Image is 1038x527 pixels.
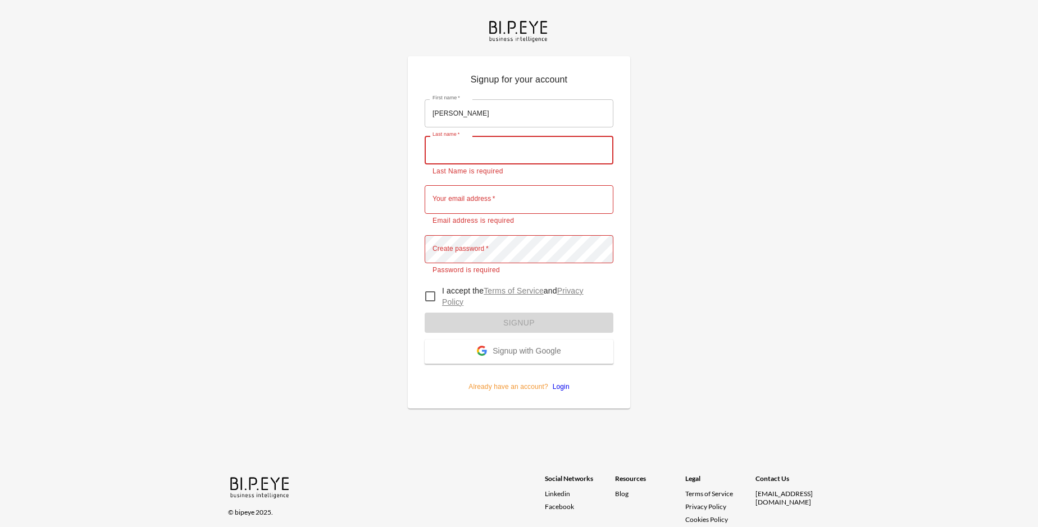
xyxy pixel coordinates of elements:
[545,502,574,511] span: Facebook
[432,166,605,177] p: Last Name is required
[545,502,615,511] a: Facebook
[432,265,605,276] p: Password is required
[442,286,584,306] a: Privacy Policy
[425,340,613,364] button: Signup with Google
[432,216,605,227] p: Email address is required
[228,474,293,499] img: bipeye-logo
[685,502,726,511] a: Privacy Policy
[487,18,551,43] img: bipeye-logo
[545,489,570,498] span: Linkedin
[545,489,615,498] a: Linkedin
[548,383,570,391] a: Login
[685,489,751,498] a: Terms of Service
[755,489,826,506] div: [EMAIL_ADDRESS][DOMAIN_NAME]
[545,474,615,489] div: Social Networks
[228,501,529,516] div: © bipeye 2025.
[425,73,613,91] p: Signup for your account
[442,285,604,308] p: I accept the and
[685,515,728,524] a: Cookies Policy
[484,286,544,295] a: Terms of Service
[685,474,755,489] div: Legal
[615,489,629,498] a: Blog
[615,474,685,489] div: Resources
[432,94,460,102] label: First name
[425,364,613,392] p: Already have an account?
[432,131,459,138] label: Last name
[493,346,561,358] span: Signup with Google
[755,474,826,489] div: Contact Us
